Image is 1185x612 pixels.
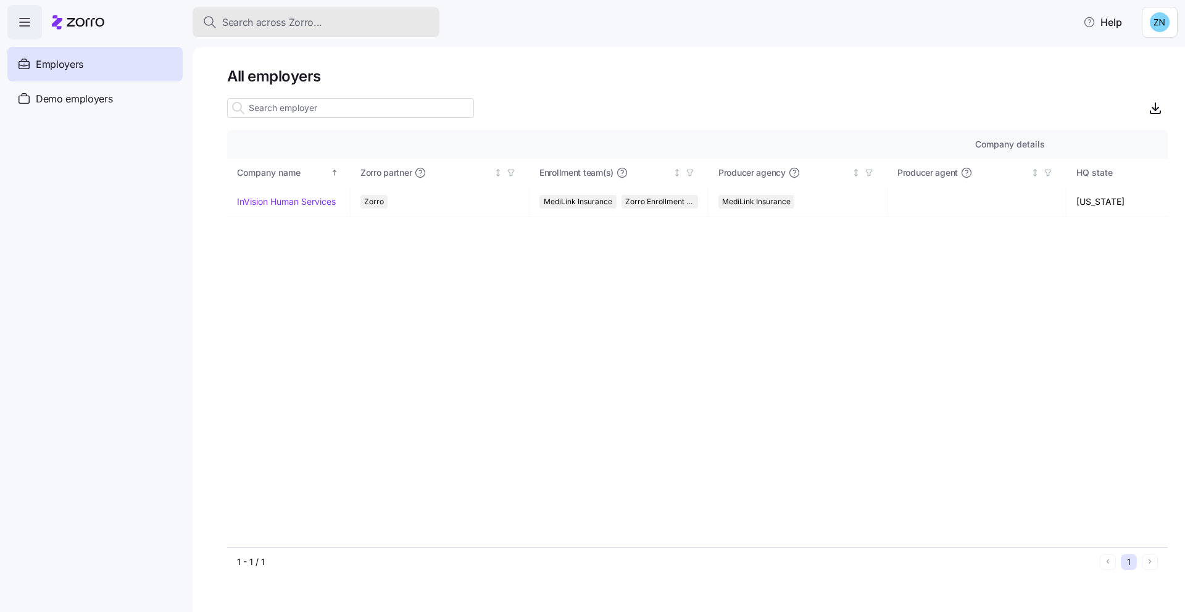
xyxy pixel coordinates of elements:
div: Not sorted [673,168,681,177]
h1: All employers [227,67,1168,86]
button: Next page [1142,554,1158,570]
a: Demo employers [7,81,183,116]
input: Search employer [227,98,474,118]
span: MediLink Insurance [722,195,791,209]
div: Not sorted [494,168,502,177]
span: Zorro [364,195,384,209]
a: Employers [7,47,183,81]
span: Zorro Enrollment Team [625,195,695,209]
div: Sorted ascending [330,168,339,177]
button: Help [1073,10,1132,35]
div: 1 - 1 / 1 [237,556,1095,568]
div: Not sorted [1031,168,1039,177]
th: Producer agencyNot sorted [709,159,888,187]
img: 5c518db9dac3a343d5b258230af867d6 [1150,12,1170,32]
button: 1 [1121,554,1137,570]
span: Demo employers [36,91,113,107]
th: Company nameSorted ascending [227,159,351,187]
span: Producer agent [897,167,958,179]
th: Producer agentNot sorted [888,159,1066,187]
div: Not sorted [852,168,860,177]
span: Producer agency [718,167,786,179]
span: Zorro partner [360,167,412,179]
button: Previous page [1100,554,1116,570]
span: Search across Zorro... [222,15,322,30]
span: Enrollment team(s) [539,167,613,179]
a: InVision Human Services [237,196,336,208]
div: Company name [237,166,328,180]
button: Search across Zorro... [193,7,439,37]
span: Help [1083,15,1122,30]
span: Employers [36,57,83,72]
th: Enrollment team(s)Not sorted [530,159,709,187]
span: MediLink Insurance [544,195,612,209]
th: Zorro partnerNot sorted [351,159,530,187]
